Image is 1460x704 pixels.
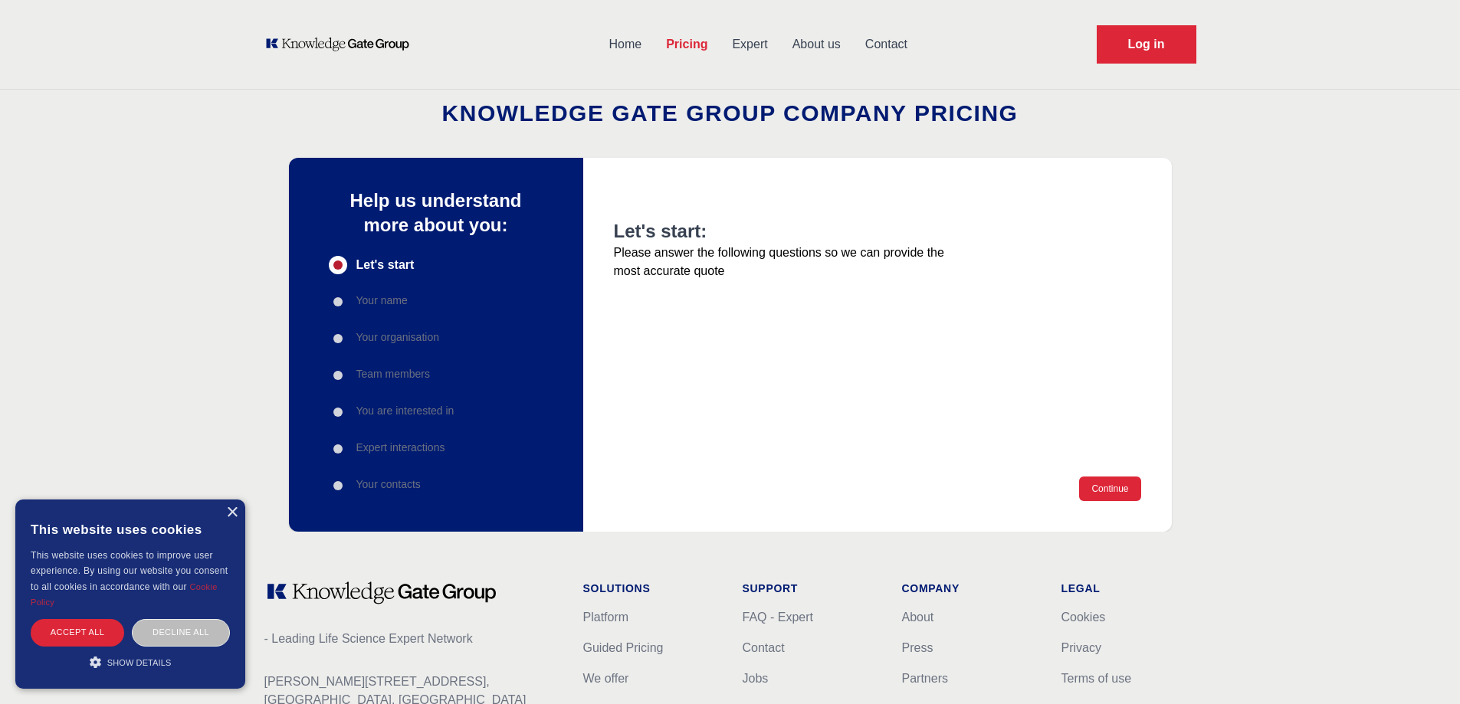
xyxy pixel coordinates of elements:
a: Jobs [743,672,769,685]
a: Cookie Policy [31,582,218,607]
a: Press [902,641,933,654]
p: Your name [356,293,408,308]
p: Your organisation [356,329,439,345]
button: Continue [1079,476,1140,501]
a: Contact [743,641,785,654]
a: Contact [853,25,920,64]
span: Show details [107,658,172,667]
a: Privacy [1061,641,1101,654]
a: Request Demo [1097,25,1196,64]
h1: Support [743,581,878,596]
p: Please answer the following questions so we can provide the most accurate quote [614,244,957,280]
a: Cookies [1061,611,1106,624]
a: Terms of use [1061,672,1132,685]
h1: Company [902,581,1037,596]
div: Progress [329,256,543,495]
a: Expert [720,25,779,64]
div: Decline all [132,619,230,646]
a: Partners [902,672,948,685]
div: Show details [31,654,230,670]
p: You are interested in [356,403,454,418]
p: Team members [356,366,430,381]
a: KOL Knowledge Platform: Talk to Key External Experts (KEE) [264,37,420,52]
h1: Legal [1061,581,1196,596]
p: - Leading Life Science Expert Network [264,630,559,648]
a: About us [780,25,853,64]
p: Help us understand more about you: [329,188,543,237]
a: Platform [583,611,629,624]
p: Your contacts [356,476,421,492]
a: Guided Pricing [583,641,664,654]
h1: Solutions [583,581,718,596]
div: Close [226,507,238,519]
a: FAQ - Expert [743,611,813,624]
span: This website uses cookies to improve user experience. By using our website you consent to all coo... [31,550,228,592]
span: Let's start [356,256,415,274]
a: About [902,611,934,624]
div: Accept all [31,619,124,646]
p: Expert interactions [356,440,445,455]
div: This website uses cookies [31,511,230,548]
h2: Let's start: [614,219,957,244]
a: Pricing [654,25,720,64]
a: Home [597,25,655,64]
a: We offer [583,672,629,685]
